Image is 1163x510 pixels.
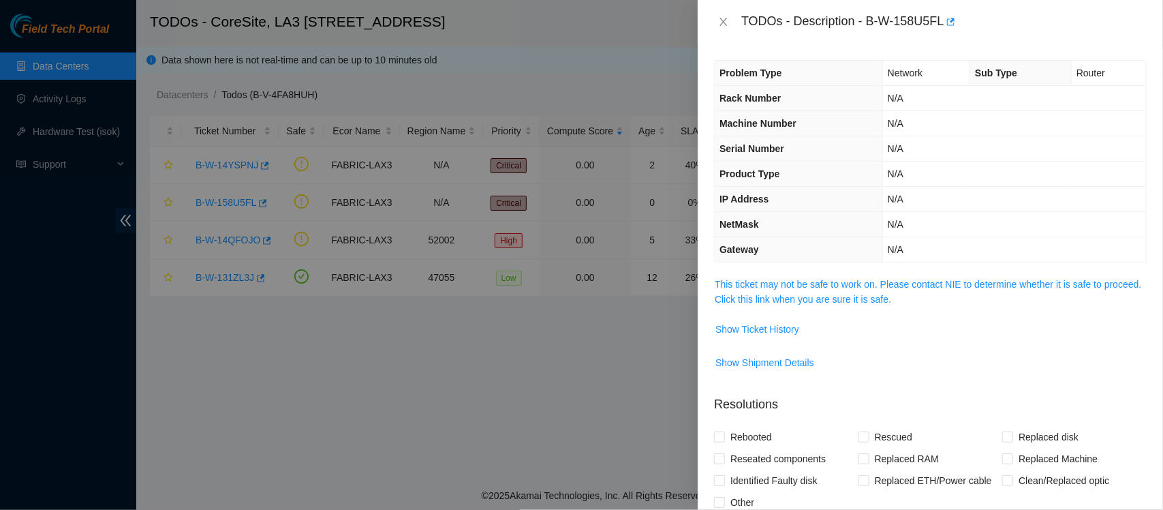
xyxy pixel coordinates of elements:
div: TODOs - Description - B-W-158U5FL [741,11,1147,33]
span: Replaced Machine [1013,448,1103,470]
span: Rebooted [725,426,777,448]
span: Replaced RAM [869,448,944,470]
span: Router [1076,67,1105,78]
span: Product Type [719,168,779,179]
span: Machine Number [719,118,796,129]
button: Show Ticket History [715,318,800,340]
button: Close [714,16,733,29]
span: Serial Number [719,143,784,154]
span: Gateway [719,244,759,255]
span: N/A [888,118,903,129]
span: N/A [888,194,903,205]
span: Show Shipment Details [715,355,814,370]
span: Rack Number [719,93,781,104]
span: N/A [888,244,903,255]
span: N/A [888,93,903,104]
button: Show Shipment Details [715,352,815,374]
span: N/A [888,219,903,230]
span: close [718,16,729,27]
span: Clean/Replaced optic [1013,470,1115,492]
span: N/A [888,168,903,179]
span: N/A [888,143,903,154]
span: Sub Type [975,67,1017,78]
span: IP Address [719,194,769,205]
span: Network [888,67,922,78]
span: NetMask [719,219,759,230]
span: Reseated components [725,448,831,470]
a: This ticket may not be safe to work on. Please contact NIE to determine whether it is safe to pro... [715,279,1141,305]
span: Problem Type [719,67,782,78]
span: Show Ticket History [715,322,799,337]
span: Replaced ETH/Power cable [869,470,997,492]
p: Resolutions [714,385,1147,414]
span: Rescued [869,426,918,448]
span: Replaced disk [1013,426,1084,448]
span: Identified Faulty disk [725,470,823,492]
